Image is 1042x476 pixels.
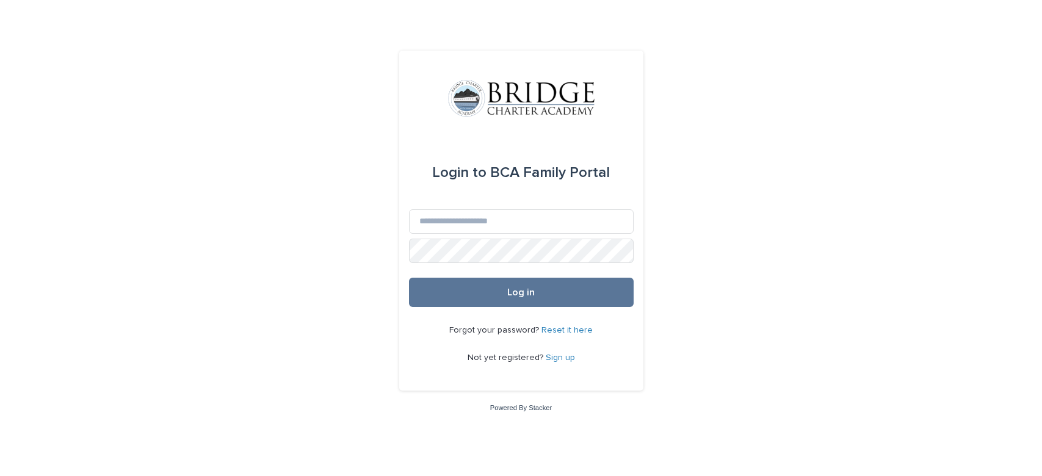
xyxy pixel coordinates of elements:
a: Powered By Stacker [490,404,552,411]
a: Reset it here [541,326,593,334]
a: Sign up [546,353,575,362]
span: Login to [432,165,487,180]
span: Log in [507,287,535,297]
span: Forgot your password? [449,326,541,334]
img: V1C1m3IdTEidaUdm9Hs0 [448,80,595,117]
button: Log in [409,278,634,307]
span: Not yet registered? [468,353,546,362]
div: BCA Family Portal [432,156,610,190]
